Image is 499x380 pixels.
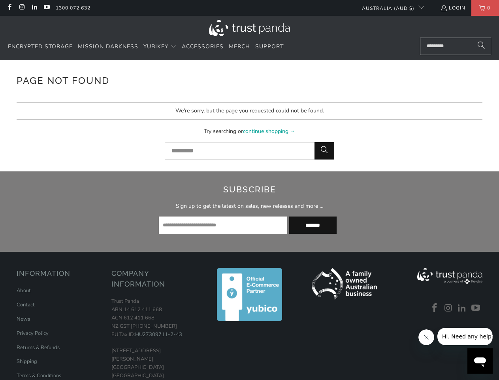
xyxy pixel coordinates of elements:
h1: Page Not Found [17,72,483,88]
a: Trust Panda Australia on YouTube [470,303,482,313]
h2: Subscribe [105,183,394,196]
a: Trust Panda Australia on Instagram [18,5,25,11]
iframe: Button to launch messaging window [467,348,493,374]
a: Terms & Conditions [17,372,61,379]
p: Try searching or [17,125,483,136]
a: Contact [17,301,35,308]
a: About [17,287,31,294]
img: Trust Panda Australia [209,20,290,36]
a: Trust Panda Australia on YouTube [43,5,50,11]
span: Support [255,43,284,50]
a: Support [255,38,284,56]
a: HU27309711-2-43 [135,331,182,338]
input: Search... [165,142,335,160]
a: Merch [229,38,250,56]
a: Trust Panda Australia on LinkedIn [456,303,468,313]
span: Encrypted Storage [8,43,73,50]
span: YubiKey [143,43,168,50]
a: Mission Darkness [78,38,138,56]
a: Returns & Refunds [17,344,60,351]
a: Trust Panda Australia on Instagram [443,303,454,313]
nav: Translation missing: en.navigation.header.main_nav [8,38,284,56]
summary: YubiKey [143,38,177,56]
a: Encrypted Storage [8,38,73,56]
span: Merch [229,43,250,50]
span: Accessories [182,43,224,50]
a: Shipping [17,358,37,365]
span: Hi. Need any help? [5,6,57,12]
span: Mission Darkness [78,43,138,50]
a: Trust Panda Australia on Facebook [6,5,13,11]
input: Search... [420,38,491,55]
p: We're sorry, but the page you requested could not be found. [17,102,483,120]
iframe: Message from company [437,328,493,345]
a: Accessories [182,38,224,56]
a: 1300 072 632 [56,4,90,12]
a: Trust Panda Australia on Facebook [429,303,441,313]
p: Trust Panda ABN 14 612 411 668 ACN 612 411 668 NZ GST [PHONE_NUMBER] EU Tax ID: [STREET_ADDRESS][... [111,297,198,380]
p: Sign up to get the latest on sales, new releases and more … [105,202,394,211]
a: Trust Panda Australia on LinkedIn [31,5,38,11]
iframe: Close message [418,329,434,345]
a: News [17,315,30,323]
a: Privacy Policy [17,330,49,337]
button: Search [471,38,491,55]
a: Login [440,4,465,12]
button: Search [314,142,334,160]
a: continue shopping → [243,127,296,135]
